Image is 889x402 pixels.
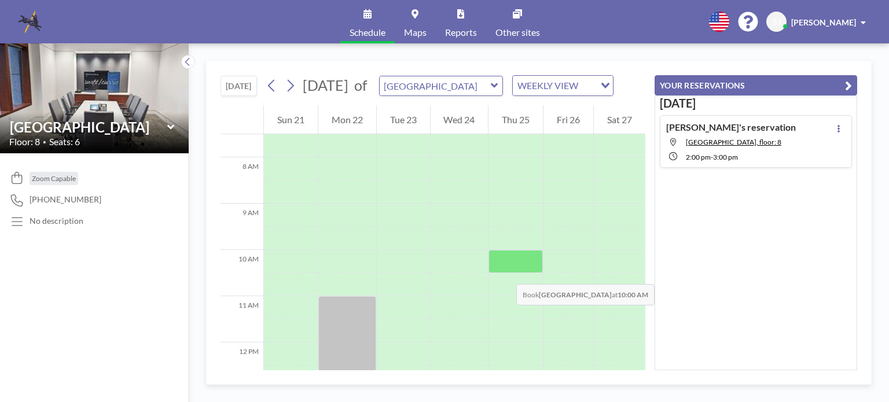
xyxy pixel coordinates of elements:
div: 12 PM [221,342,263,389]
span: Maps [404,28,427,37]
span: 2:00 PM [686,153,711,161]
span: [DATE] [303,76,348,94]
b: [GEOGRAPHIC_DATA] [539,290,612,299]
span: Book at [516,284,655,305]
span: • [43,138,46,146]
div: Thu 25 [488,105,543,134]
img: organization-logo [19,10,42,34]
b: 10:00 AM [618,290,648,299]
div: Wed 24 [431,105,488,134]
div: Sun 21 [264,105,318,134]
div: Tue 23 [377,105,430,134]
div: Mon 22 [318,105,376,134]
input: Search for option [582,78,594,93]
div: 7 AM [221,111,263,157]
div: 9 AM [221,204,263,250]
span: SJ [773,17,781,27]
span: [PHONE_NUMBER] [30,194,101,205]
span: [PERSON_NAME] [791,17,856,27]
span: Zoom Capable [32,174,76,183]
span: Buckhead Room, floor: 8 [686,138,781,146]
div: No description [30,216,83,226]
div: 8 AM [221,157,263,204]
h4: [PERSON_NAME]'s reservation [666,121,796,133]
div: 10 AM [221,250,263,296]
span: Other sites [495,28,540,37]
div: 11 AM [221,296,263,342]
span: Seats: 6 [49,136,80,147]
button: [DATE] [221,76,257,96]
span: 3:00 PM [713,153,738,161]
span: Schedule [350,28,385,37]
input: West End Room [10,119,167,135]
div: Fri 26 [543,105,593,134]
span: of [354,76,367,94]
span: Reports [445,28,477,37]
span: - [711,153,713,161]
span: WEEKLY VIEW [515,78,581,93]
div: Sat 27 [594,105,645,134]
span: Floor: 8 [9,136,40,147]
div: Search for option [513,76,613,95]
h3: [DATE] [660,96,852,110]
button: YOUR RESERVATIONS [655,75,857,95]
input: West End Room [380,76,491,95]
